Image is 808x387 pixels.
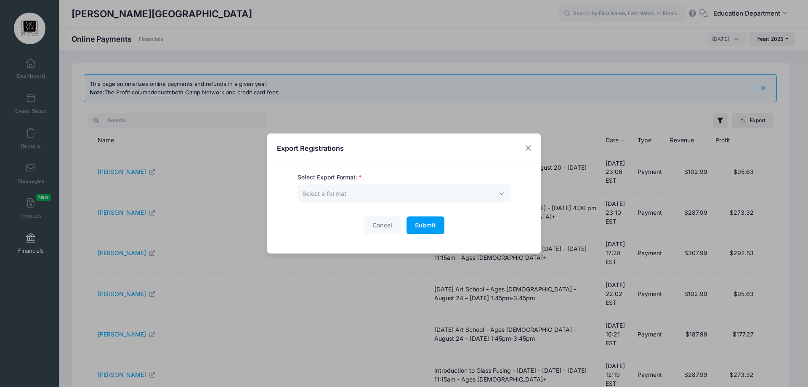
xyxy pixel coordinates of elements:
span: Submit [415,222,436,229]
span: Select a format [302,189,346,198]
button: Submit [407,216,444,235]
h4: Export Registrations [277,143,344,153]
button: Close [521,141,536,156]
button: Cancel [364,216,401,235]
label: Select Export Format: [298,173,362,182]
span: Select a format [298,184,511,203]
span: Select a format [302,190,346,197]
